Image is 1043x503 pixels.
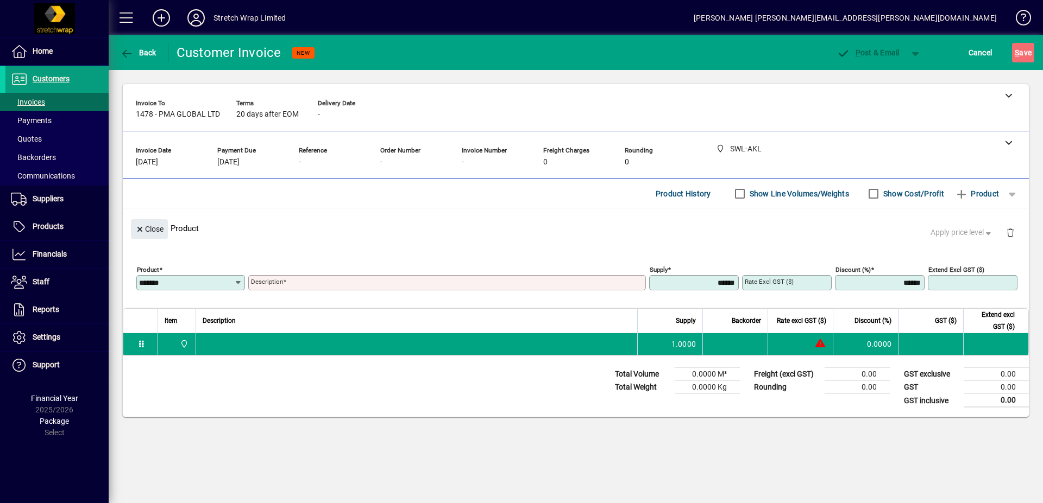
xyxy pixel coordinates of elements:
span: Discount (%) [854,315,891,327]
span: Financial Year [31,394,78,403]
td: Total Weight [610,381,675,394]
mat-label: Rate excl GST ($) [745,278,794,285]
button: Profile [179,8,213,28]
span: - [318,110,320,119]
span: 0 [625,158,629,167]
mat-label: Description [251,278,283,285]
td: Rounding [749,381,825,394]
span: Staff [33,277,49,286]
button: Save [1012,43,1034,62]
span: Supply [676,315,696,327]
span: [DATE] [136,158,158,167]
button: Add [144,8,179,28]
span: 0 [543,158,548,167]
span: Products [33,222,64,231]
a: Home [5,38,109,65]
span: [DATE] [217,158,240,167]
a: Settings [5,324,109,351]
td: 0.00 [964,381,1029,394]
a: Staff [5,269,109,296]
span: - [380,158,382,167]
span: Backorder [732,315,761,327]
td: 0.00 [964,368,1029,381]
a: Products [5,213,109,240]
app-page-header-button: Delete [997,227,1023,237]
td: 0.00 [825,381,890,394]
span: ost & Email [837,48,900,57]
td: 0.0000 [833,333,898,355]
app-page-header-button: Back [109,43,168,62]
span: Quotes [11,135,42,143]
a: Communications [5,167,109,185]
button: Back [117,43,159,62]
span: Package [40,417,69,425]
label: Show Line Volumes/Weights [747,188,849,199]
span: Communications [11,171,75,180]
a: Knowledge Base [1008,2,1029,37]
span: 20 days after EOM [236,110,299,119]
a: Backorders [5,148,109,167]
td: 0.0000 Kg [675,381,740,394]
td: Freight (excl GST) [749,368,825,381]
span: Reports [33,305,59,314]
span: Home [33,47,53,55]
mat-label: Discount (%) [835,266,871,273]
a: Payments [5,111,109,130]
a: Reports [5,296,109,323]
span: SWL-AKL [177,338,190,350]
span: Rate excl GST ($) [777,315,826,327]
span: Close [135,220,164,238]
span: Back [120,48,156,57]
a: Suppliers [5,186,109,213]
td: 0.00 [964,394,1029,408]
span: Backorders [11,153,56,162]
app-page-header-button: Close [128,224,171,233]
a: Invoices [5,93,109,111]
td: GST inclusive [899,394,964,408]
button: Cancel [966,43,995,62]
td: 0.00 [825,368,890,381]
span: Customers [33,74,70,83]
span: P [856,48,860,57]
span: Payments [11,116,52,125]
span: Support [33,360,60,369]
button: Delete [997,219,1023,245]
div: Product [123,208,1029,248]
span: Suppliers [33,194,64,203]
td: 0.0000 M³ [675,368,740,381]
mat-label: Product [137,266,159,273]
span: 1.0000 [671,339,696,349]
div: Stretch Wrap Limited [213,9,286,27]
span: 1478 - PMA GLOBAL LTD [136,110,220,119]
span: GST ($) [935,315,957,327]
span: Extend excl GST ($) [970,309,1015,333]
button: Close [131,219,168,239]
span: Financials [33,250,67,258]
label: Show Cost/Profit [881,188,944,199]
span: Product History [656,185,711,202]
a: Quotes [5,130,109,148]
button: Post & Email [831,43,905,62]
span: Settings [33,333,60,341]
span: ave [1015,44,1032,61]
button: Apply price level [926,223,998,243]
div: [PERSON_NAME] [PERSON_NAME][EMAIL_ADDRESS][PERSON_NAME][DOMAIN_NAME] [694,9,997,27]
span: Cancel [969,44,992,61]
td: Total Volume [610,368,675,381]
span: Apply price level [931,227,994,238]
span: - [462,158,464,167]
mat-label: Supply [650,266,668,273]
span: S [1015,48,1019,57]
td: GST [899,381,964,394]
span: Invoices [11,98,45,106]
span: NEW [297,49,310,56]
a: Support [5,352,109,379]
td: GST exclusive [899,368,964,381]
div: Customer Invoice [177,44,281,61]
span: - [299,158,301,167]
button: Product History [651,184,715,203]
a: Financials [5,241,109,268]
mat-label: Extend excl GST ($) [928,266,984,273]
